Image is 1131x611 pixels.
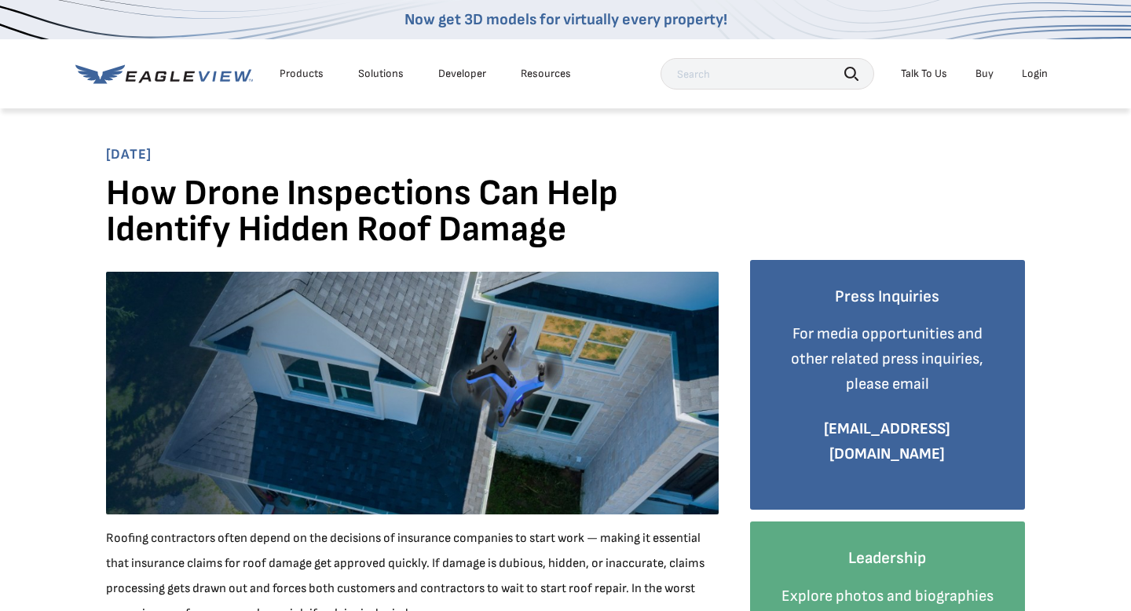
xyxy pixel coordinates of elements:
[358,67,404,81] div: Solutions
[901,67,947,81] div: Talk To Us
[774,321,1001,397] p: For media opportunities and other related press inquiries, please email
[774,284,1001,310] h4: Press Inquiries
[661,58,874,90] input: Search
[438,67,486,81] a: Developer
[975,67,994,81] a: Buy
[280,67,324,81] div: Products
[106,176,719,260] h1: How Drone Inspections Can Help Identify Hidden Roof Damage
[774,545,1001,572] h4: Leadership
[824,419,950,463] a: [EMAIL_ADDRESS][DOMAIN_NAME]
[521,67,571,81] div: Resources
[106,272,719,515] img: Drone-Based Roof Claims
[1022,67,1048,81] div: Login
[106,146,1025,164] span: [DATE]
[404,10,727,29] a: Now get 3D models for virtually every property!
